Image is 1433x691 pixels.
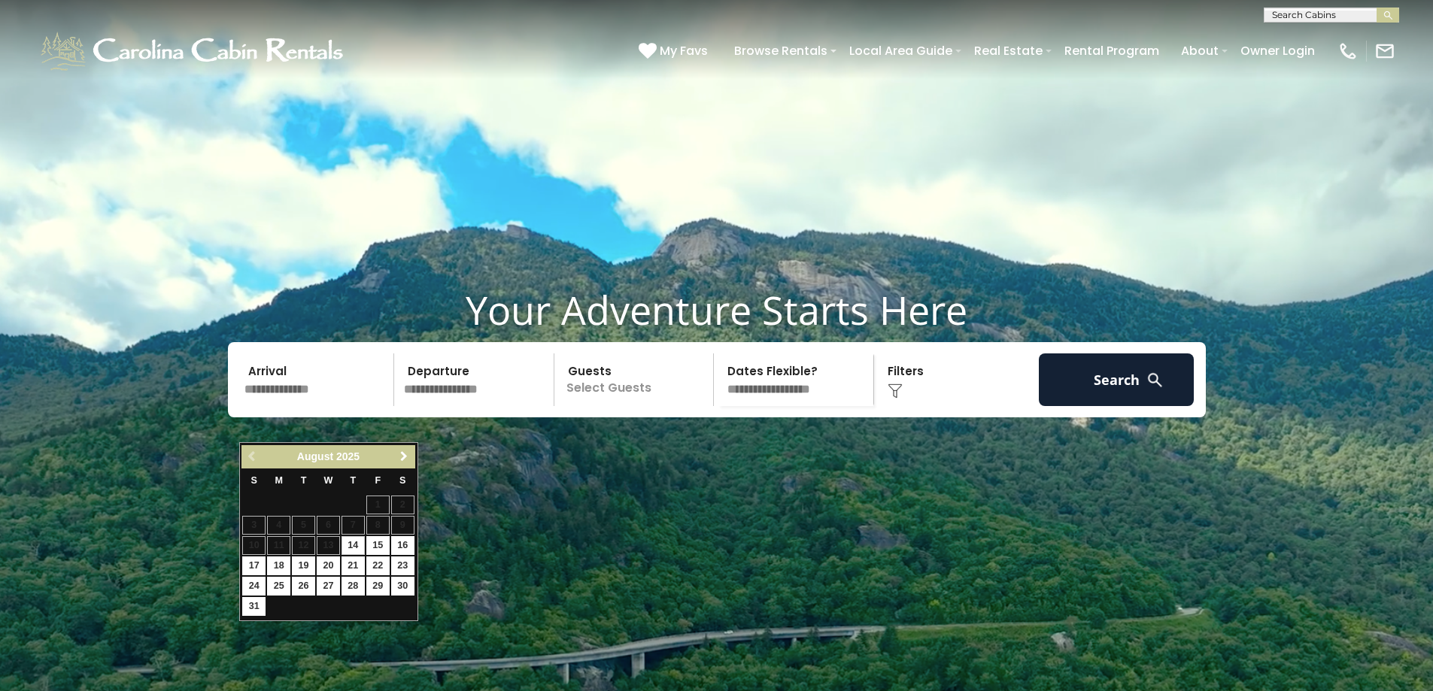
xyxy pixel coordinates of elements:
img: filter--v1.png [888,383,903,399]
a: 16 [391,536,414,555]
span: Monday [275,475,283,486]
a: Real Estate [967,38,1050,64]
img: search-regular-white.png [1146,371,1164,389]
span: Tuesday [301,475,307,486]
a: 30 [391,577,414,596]
span: Sunday [251,475,257,486]
a: 24 [242,577,266,596]
a: 14 [342,536,365,555]
span: My Favs [660,41,708,60]
a: My Favs [639,41,712,61]
a: 28 [342,577,365,596]
a: 27 [317,577,340,596]
p: Select Guests [559,353,714,406]
span: Thursday [351,475,357,486]
a: 19 [292,556,315,575]
a: 21 [342,556,365,575]
a: 23 [391,556,414,575]
span: August [297,450,333,462]
a: 31 [242,597,266,616]
a: Rental Program [1057,38,1167,64]
a: 17 [242,556,266,575]
a: 26 [292,577,315,596]
a: 25 [267,577,290,596]
span: Wednesday [324,475,333,486]
a: 18 [267,556,290,575]
button: Search [1039,353,1195,406]
img: phone-regular-white.png [1337,41,1359,62]
a: Owner Login [1233,38,1322,64]
span: Saturday [399,475,405,486]
img: White-1-1-2.png [38,29,350,74]
a: Browse Rentals [727,38,835,64]
h1: Your Adventure Starts Here [11,286,1422,333]
a: 20 [317,556,340,575]
a: 22 [366,556,390,575]
a: 29 [366,577,390,596]
span: Friday [375,475,381,486]
a: Local Area Guide [842,38,960,64]
span: Next [398,450,410,462]
a: Next [395,447,414,466]
a: About [1173,38,1226,64]
a: 15 [366,536,390,555]
span: 2025 [336,450,360,462]
img: mail-regular-white.png [1374,41,1395,62]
